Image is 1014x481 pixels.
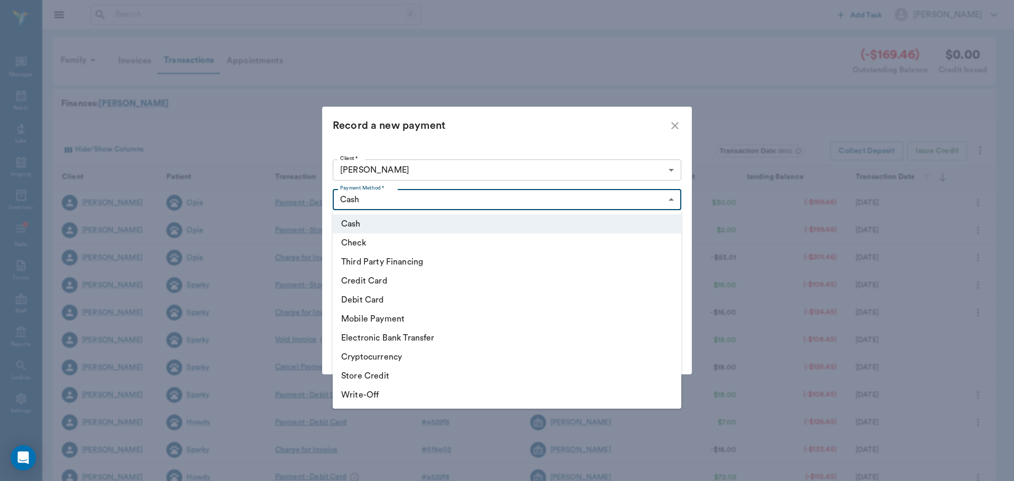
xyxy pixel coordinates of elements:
li: Check [333,233,681,252]
li: Electronic Bank Transfer [333,328,681,347]
li: Cash [333,214,681,233]
li: Cryptocurrency [333,347,681,366]
li: Write-Off [333,385,681,404]
li: Store Credit [333,366,681,385]
li: Credit Card [333,271,681,290]
div: Open Intercom Messenger [11,445,36,470]
li: Mobile Payment [333,309,681,328]
li: Third Party Financing [333,252,681,271]
li: Debit Card [333,290,681,309]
